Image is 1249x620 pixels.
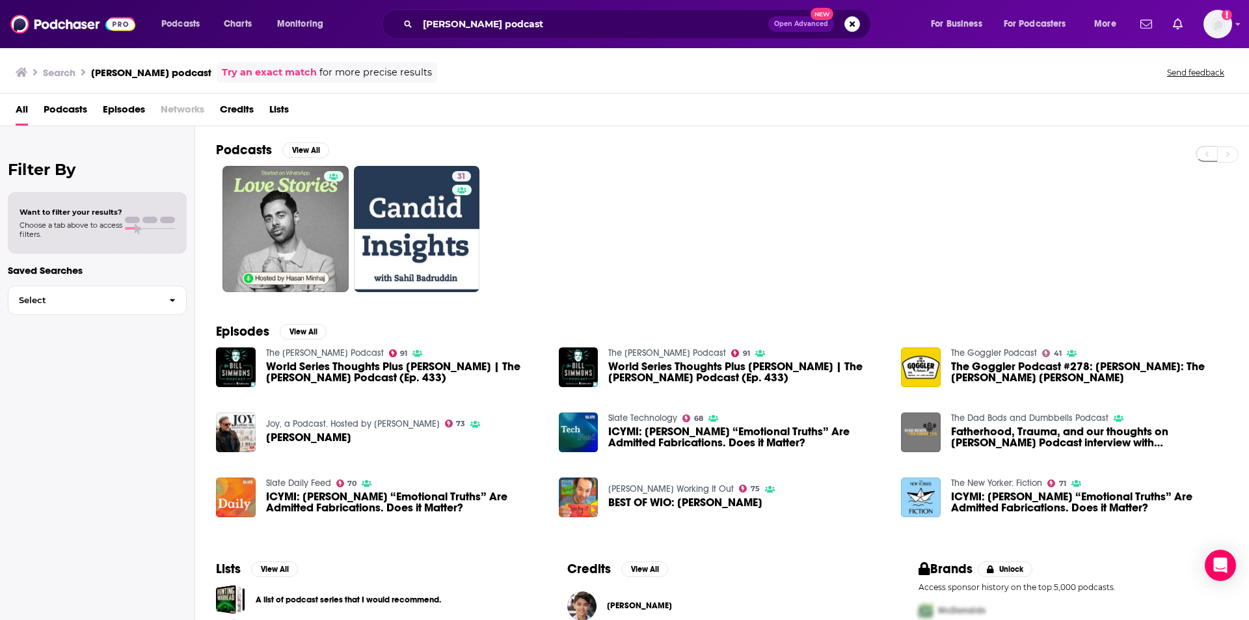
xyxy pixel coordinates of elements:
[901,412,941,452] img: Fatherhood, Trauma, and our thoughts on Hasan Minhaj's Podcast interview with Dr. Gabor Maté
[608,497,762,508] span: BEST OF WIO: [PERSON_NAME]
[152,14,217,34] button: open menu
[8,160,187,179] h2: Filter By
[951,347,1037,358] a: The Goggler Podcast
[268,14,340,34] button: open menu
[901,478,941,517] img: ICYMI: Hasan Minhaj’s “Emotional Truths” Are Admitted Fabrications. Does it Matter?
[608,426,885,448] a: ICYMI: Hasan Minhaj’s “Emotional Truths” Are Admitted Fabrications. Does it Matter?
[951,426,1228,448] span: Fatherhood, Trauma, and our thoughts on [PERSON_NAME] Podcast interview with [PERSON_NAME] Maté
[1094,15,1116,33] span: More
[608,497,762,508] a: BEST OF WIO: Hasan Minhaj
[251,561,298,577] button: View All
[1203,10,1232,38] button: Show profile menu
[266,491,543,513] a: ICYMI: Hasan Minhaj’s “Emotional Truths” Are Admitted Fabrications. Does it Matter?
[978,561,1033,577] button: Unlock
[731,349,750,357] a: 91
[216,561,298,577] a: ListsView All
[269,99,289,126] a: Lists
[608,426,885,448] span: ICYMI: [PERSON_NAME] “Emotional Truths” Are Admitted Fabrications. Does it Matter?
[418,14,768,34] input: Search podcasts, credits, & more...
[1205,550,1236,581] div: Open Intercom Messenger
[608,347,726,358] a: The Bill Simmons Podcast
[457,170,466,183] span: 31
[567,561,668,577] a: CreditsView All
[216,478,256,517] img: ICYMI: Hasan Minhaj’s “Emotional Truths” Are Admitted Fabrications. Does it Matter?
[222,65,317,80] a: Try an exact match
[607,600,672,611] span: [PERSON_NAME]
[224,15,252,33] span: Charts
[216,142,272,158] h2: Podcasts
[951,478,1042,489] a: The New Yorker: Fiction
[10,12,135,36] img: Podchaser - Follow, Share and Rate Podcasts
[266,361,543,383] span: World Series Thoughts Plus [PERSON_NAME] | The [PERSON_NAME] Podcast (Ep. 433)
[277,15,323,33] span: Monitoring
[931,15,982,33] span: For Business
[1168,13,1188,35] a: Show notifications dropdown
[8,264,187,276] p: Saved Searches
[919,561,973,577] h2: Brands
[1085,14,1133,34] button: open menu
[400,351,407,357] span: 91
[91,66,211,79] h3: [PERSON_NAME] podcast
[20,221,122,239] span: Choose a tab above to access filters.
[336,479,357,487] a: 70
[608,361,885,383] a: World Series Thoughts Plus Hasan Minhaj | The Bill Simmons Podcast (Ep. 433)
[951,491,1228,513] a: ICYMI: Hasan Minhaj’s “Emotional Truths” Are Admitted Fabrications. Does it Matter?
[220,99,254,126] a: Credits
[347,481,356,487] span: 70
[768,16,834,32] button: Open AdvancedNew
[8,296,159,304] span: Select
[266,347,384,358] a: The Bill Simmons Podcast
[1203,10,1232,38] span: Logged in as pmaccoll
[20,208,122,217] span: Want to filter your results?
[452,171,471,182] a: 31
[739,485,760,492] a: 75
[216,347,256,387] img: World Series Thoughts Plus Hasan Minhaj | The Bill Simmons Podcast (Ep. 433)
[694,416,703,422] span: 68
[1054,351,1062,357] span: 41
[16,99,28,126] a: All
[44,99,87,126] span: Podcasts
[266,432,351,443] a: Hasan Minhaj
[216,323,269,340] h2: Episodes
[1222,10,1232,20] svg: Add a profile image
[938,605,986,616] span: McDonalds
[256,593,441,607] a: A list of podcast series that I would recommend.
[216,561,241,577] h2: Lists
[1059,481,1066,487] span: 71
[751,486,760,492] span: 75
[266,478,331,489] a: Slate Daily Feed
[103,99,145,126] a: Episodes
[266,418,440,429] a: Joy, a Podcast. Hosted by Craig Ferguson
[951,361,1228,383] a: The Goggler Podcast #278: Hasan Minhaj: The King’s Jester
[951,491,1228,513] span: ICYMI: [PERSON_NAME] “Emotional Truths” Are Admitted Fabrications. Does it Matter?
[216,585,245,614] a: A list of podcast series that I would recommend.
[389,349,408,357] a: 91
[919,582,1228,592] p: Access sponsor history on the top 5,000 podcasts.
[445,420,466,427] a: 73
[608,361,885,383] span: World Series Thoughts Plus [PERSON_NAME] | The [PERSON_NAME] Podcast (Ep. 433)
[266,361,543,383] a: World Series Thoughts Plus Hasan Minhaj | The Bill Simmons Podcast (Ep. 433)
[951,426,1228,448] a: Fatherhood, Trauma, and our thoughts on Hasan Minhaj's Podcast interview with Dr. Gabor Maté
[621,561,668,577] button: View All
[951,361,1228,383] span: The Goggler Podcast #278: [PERSON_NAME]: The [PERSON_NAME] [PERSON_NAME]
[901,347,941,387] a: The Goggler Podcast #278: Hasan Minhaj: The King’s Jester
[559,347,598,387] img: World Series Thoughts Plus Hasan Minhaj | The Bill Simmons Podcast (Ep. 433)
[559,478,598,517] img: BEST OF WIO: Hasan Minhaj
[922,14,999,34] button: open menu
[1004,15,1066,33] span: For Podcasters
[215,14,260,34] a: Charts
[951,412,1108,424] a: The Dad Bods and Dumbbells Podcast
[1203,10,1232,38] img: User Profile
[559,412,598,452] img: ICYMI: Hasan Minhaj’s “Emotional Truths” Are Admitted Fabrications. Does it Matter?
[216,412,256,452] img: Hasan Minhaj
